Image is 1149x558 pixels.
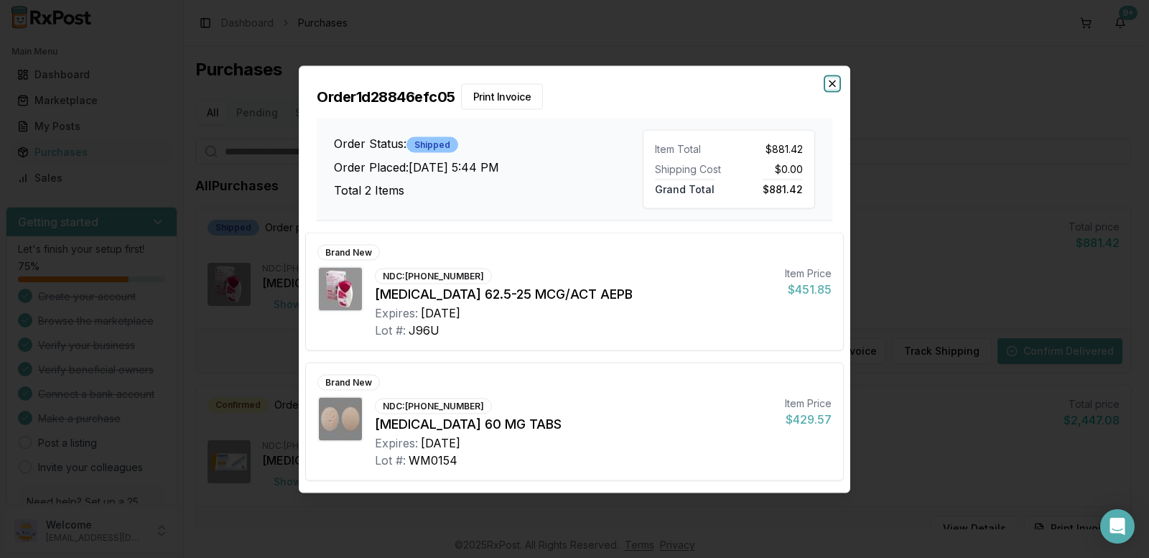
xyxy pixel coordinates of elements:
[375,451,406,468] div: Lot #:
[317,83,832,109] h2: Order 1d28846efc05
[375,321,406,338] div: Lot #:
[317,374,380,390] div: Brand New
[655,162,723,176] div: Shipping Cost
[461,83,544,109] button: Print Invoice
[375,304,418,321] div: Expires:
[319,267,362,310] img: Anoro Ellipta 62.5-25 MCG/ACT AEPB
[375,398,492,414] div: NDC: [PHONE_NUMBER]
[334,158,643,175] h3: Order Placed: [DATE] 5:44 PM
[375,268,492,284] div: NDC: [PHONE_NUMBER]
[785,280,832,297] div: $451.85
[735,141,803,156] div: $881.42
[409,451,457,468] div: WM0154
[409,321,439,338] div: J96U
[785,266,832,280] div: Item Price
[655,141,723,156] div: Item Total
[785,410,832,427] div: $429.57
[319,397,362,440] img: Brilinta 60 MG TABS
[375,434,418,451] div: Expires:
[375,284,773,304] div: [MEDICAL_DATA] 62.5-25 MCG/ACT AEPB
[334,134,643,152] h3: Order Status:
[317,244,380,260] div: Brand New
[421,434,460,451] div: [DATE]
[421,304,460,321] div: [DATE]
[763,179,803,195] span: $881.42
[735,162,803,176] div: $0.00
[375,414,773,434] div: [MEDICAL_DATA] 60 MG TABS
[406,136,458,152] div: Shipped
[334,181,643,198] h3: Total 2 Items
[655,179,715,195] span: Grand Total
[785,396,832,410] div: Item Price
